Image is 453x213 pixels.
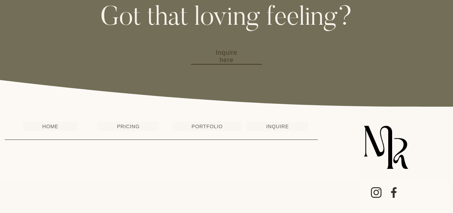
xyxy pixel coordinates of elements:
a: Inquire here [191,49,262,65]
a: HOME [23,122,78,131]
a: INQUIRE [247,122,308,131]
a: PRICING [98,122,159,131]
a: Facebook [388,187,400,198]
a: Instagram [371,187,382,198]
a: PORTFOLIO [172,122,242,131]
h1: Got that loving feeling? [5,5,448,32]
